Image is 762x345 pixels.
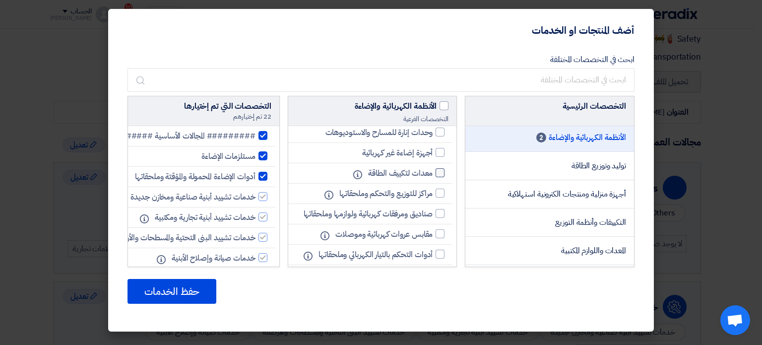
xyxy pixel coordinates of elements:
span: خدمات تشييد أبنية صناعية ومخازن جديدة [130,191,255,203]
span: مستلزمات الإضاءة [201,150,255,162]
span: توليد وتوزيع الطاقة [571,160,626,172]
span: أدوات التحكم بالتيار الكهربائي وملحقاتها [318,249,433,261]
div: 22 تم إختيارهم [136,112,271,121]
span: 2 [536,133,546,142]
span: وحدات إنارة للمسارح والاستوديوهات [325,127,433,138]
span: معدات لتكييف الطاقة [368,167,433,179]
span: خدمات تشييد أبنية تجارية ومكتبية [155,211,255,223]
span: ######### المجالات الأساسية ######### [104,130,255,142]
span: مراكز للتوزيع والتحكم وملحقاتها [339,188,433,200]
span: التكييفات وأنظمة التوزيع [555,216,626,228]
span: صناديق ومرفقات كهربائية ولوازمها وملحقاتها [304,208,433,220]
span: أدوات الإضاءة المحمولة والمؤقتة وملحقاتها [135,171,255,183]
h4: أضف المنتجات او الخدمات [532,24,634,37]
div: التخصصات الرئيسية [473,100,626,112]
div: التخصصات الفرعية [296,115,449,124]
span: مقابس عروات كهربائية وموصلات [335,228,433,240]
span: أجهزة منزلية ومنتجات الكترونية استهلاكية [508,188,626,200]
input: ابحث في التخصصات المختلفة [127,68,635,92]
div: دردشة مفتوحة [720,305,750,335]
span: خدمات تشييد البنى التحتية والمسطحات والأرصفة [113,232,255,244]
span: الأنظمة الكهربائية والإضاءة [355,100,437,112]
span: أجهزة إضاءة غير كهربائية [362,147,433,159]
span: المعدات واللوازم المكتبية [561,245,626,257]
span: الأنظمة الكهربائية والإضاءة [549,132,626,143]
div: التخصصات التي تم إختيارها [136,100,271,112]
button: حفظ الخدمات [127,279,216,304]
label: ابحث في التخصصات المختلفة [550,54,635,66]
span: خدمات صيانة وإصلاح الأبنية [172,252,255,264]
